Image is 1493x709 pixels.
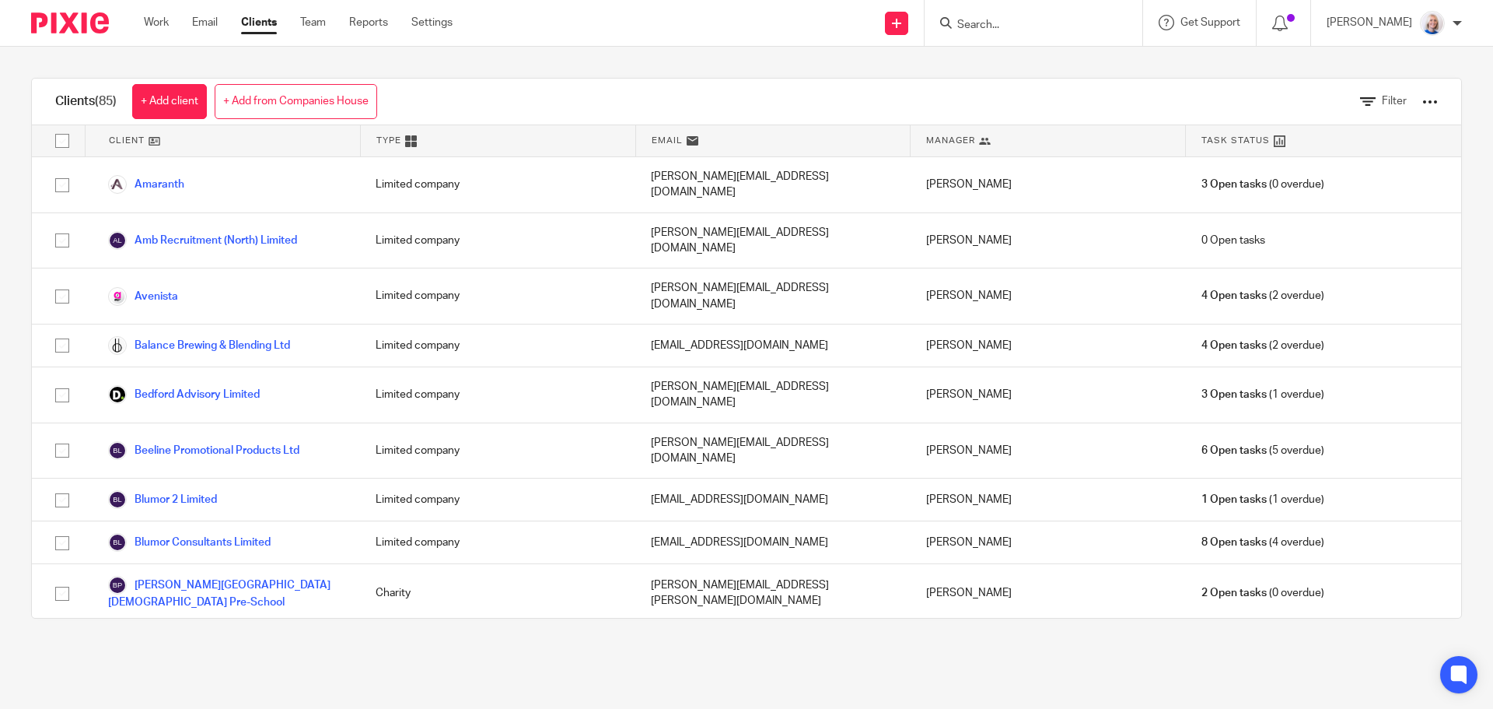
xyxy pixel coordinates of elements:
span: (85) [95,95,117,107]
a: Team [300,15,326,30]
img: svg%3E [108,441,127,460]
div: [EMAIL_ADDRESS][DOMAIN_NAME] [635,325,911,367]
div: [PERSON_NAME] [911,521,1186,563]
span: Email [652,134,683,147]
div: Limited company [360,367,635,423]
div: [EMAIL_ADDRESS][DOMAIN_NAME] [635,521,911,563]
div: [PERSON_NAME] [911,213,1186,269]
span: (2 overdue) [1201,338,1324,353]
span: 4 Open tasks [1201,338,1267,353]
div: Limited company [360,423,635,479]
span: (2 overdue) [1201,288,1324,304]
a: Bedford Advisory Limited [108,385,260,404]
a: Blumor Consultants Limited [108,533,271,552]
img: svg%3E [108,231,127,250]
a: Settings [411,15,453,30]
div: Limited company [360,213,635,269]
span: (0 overdue) [1201,177,1324,192]
div: [PERSON_NAME][EMAIL_ADDRESS][DOMAIN_NAME] [635,157,911,212]
span: (4 overdue) [1201,535,1324,550]
a: Blumor 2 Limited [108,490,217,509]
div: Limited company [360,157,635,212]
div: Limited company [360,479,635,521]
span: 2 Open tasks [1201,585,1267,601]
a: Clients [241,15,277,30]
div: [PERSON_NAME] [911,367,1186,423]
span: Manager [926,134,975,147]
a: Beeline Promotional Products Ltd [108,441,299,460]
span: 3 Open tasks [1201,387,1267,402]
img: Deloitte.jpg [108,385,127,404]
span: (1 overdue) [1201,387,1324,402]
div: [PERSON_NAME] [911,564,1186,622]
a: Avenista [108,287,178,306]
div: [EMAIL_ADDRESS][DOMAIN_NAME] [635,479,911,521]
span: Filter [1382,96,1407,107]
img: svg%3E [108,576,127,595]
a: Amaranth [108,175,184,194]
div: [PERSON_NAME] [911,269,1186,324]
span: 8 Open tasks [1201,535,1267,550]
div: Limited company [360,269,635,324]
input: Search [956,19,1096,33]
a: Balance Brewing & Blending Ltd [108,336,290,355]
div: [PERSON_NAME][EMAIL_ADDRESS][DOMAIN_NAME] [635,269,911,324]
span: (0 overdue) [1201,585,1324,601]
h1: Clients [55,93,117,110]
span: (1 overdue) [1201,492,1324,507]
a: Email [192,15,218,30]
p: [PERSON_NAME] [1327,15,1412,30]
div: [PERSON_NAME] [911,325,1186,367]
span: Task Status [1201,134,1270,147]
span: 4 Open tasks [1201,288,1267,304]
span: 3 Open tasks [1201,177,1267,192]
a: [PERSON_NAME][GEOGRAPHIC_DATA][DEMOGRAPHIC_DATA] Pre-School [108,576,344,610]
img: Pixie [31,12,109,33]
div: [PERSON_NAME][EMAIL_ADDRESS][DOMAIN_NAME] [635,423,911,479]
img: svg%3E [108,533,127,552]
div: Limited company [360,521,635,563]
span: (5 overdue) [1201,443,1324,458]
span: Type [376,134,401,147]
span: 0 Open tasks [1201,233,1265,248]
img: Logo.png [108,175,127,194]
span: 1 Open tasks [1201,492,1267,507]
div: Limited company [360,325,635,367]
a: Amb Recruitment (North) Limited [108,231,297,250]
img: Low%20Res%20-%20Your%20Support%20Team%20-5.jpg [1420,11,1445,36]
span: Client [109,134,145,147]
div: [PERSON_NAME][EMAIL_ADDRESS][PERSON_NAME][DOMAIN_NAME] [635,564,911,622]
div: [PERSON_NAME][EMAIL_ADDRESS][DOMAIN_NAME] [635,367,911,423]
a: Reports [349,15,388,30]
img: svg%3E [108,490,127,509]
div: [PERSON_NAME] [911,423,1186,479]
span: Get Support [1180,17,1240,28]
a: + Add client [132,84,207,119]
div: [PERSON_NAME][EMAIL_ADDRESS][DOMAIN_NAME] [635,213,911,269]
div: [PERSON_NAME] [911,479,1186,521]
img: Logo.png [108,336,127,355]
div: Charity [360,564,635,622]
input: Select all [47,126,77,156]
div: [PERSON_NAME] [911,157,1186,212]
a: + Add from Companies House [215,84,377,119]
a: Work [144,15,169,30]
img: MicrosoftTeams-image.png [108,287,127,306]
span: 6 Open tasks [1201,443,1267,458]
